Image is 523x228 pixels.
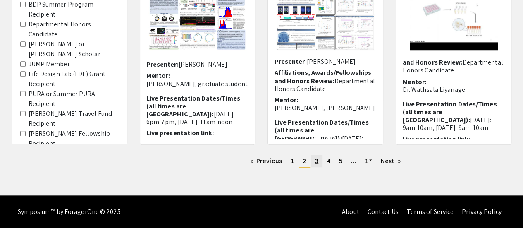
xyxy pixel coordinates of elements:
span: [PERSON_NAME] [306,57,355,66]
span: Live presentation link: [402,135,470,144]
p: [DATE]6pm: [146,137,249,145]
iframe: Chat [6,191,35,222]
span: Live Presentation Dates/Times (all times are [GEOGRAPHIC_DATA]): [274,118,368,142]
p: [PERSON_NAME], graduate student [146,80,249,88]
span: [DATE]: 9am-10am, [DATE]: 9am-10am [402,115,491,132]
label: [PERSON_NAME] or [PERSON_NAME] Scholar [29,39,119,59]
span: Live Presentation Dates/Times (all times are [GEOGRAPHIC_DATA]): [146,94,241,118]
a: Privacy Policy [462,207,501,216]
span: Mentor: [402,77,426,86]
span: Affiliations, Awards/Fellowships and Honors Review: [274,68,371,85]
h6: Presenter: [146,60,249,68]
p: [PERSON_NAME], [PERSON_NAME] [274,104,377,112]
label: JUMP Member [29,59,70,69]
span: [DATE]: 6pm-7pm, [DATE]: 11am-noon [146,110,235,126]
a: Terms of Service [406,207,454,216]
ul: Pagination [140,155,512,168]
span: 17 [365,156,372,165]
a: Contact Us [367,207,398,216]
span: 4 [327,156,330,165]
span: [PERSON_NAME] [179,60,227,69]
span: Departmental Honors Candidate [402,58,503,74]
label: PURA or Summer PURA Recipient [29,89,119,109]
span: Mentor: [274,96,298,104]
span: 1 [291,156,294,165]
span: 3 [315,156,318,165]
span: 5 [339,156,342,165]
span: Live Presentation Dates/Times (all times are [GEOGRAPHIC_DATA]): [402,100,497,124]
a: About [342,207,359,216]
label: Life Design Lab (LDL) Grant Recipient [29,69,119,89]
span: Mentor: [146,71,170,80]
label: Departmental Honors Candidate [29,19,119,39]
p: Dr. Wathsala Liyanage [402,86,505,94]
span: Departmental Honors Candidate [274,77,375,93]
label: [PERSON_NAME] Fellowship Recipient [29,129,119,149]
h6: Presenter: [274,58,377,65]
a: Next page [377,155,405,167]
span: Live presentation link: [146,129,214,137]
span: ... [351,156,356,165]
a: Previous page [246,155,286,167]
a: [URL][DOMAIN_NAME] [181,137,245,146]
span: 2 [303,156,306,165]
label: [PERSON_NAME] Travel Fund Recipient [29,109,119,129]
